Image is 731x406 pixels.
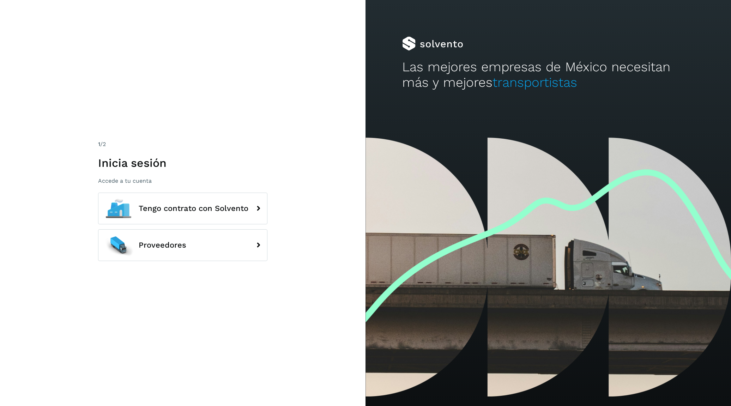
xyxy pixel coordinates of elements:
[98,177,267,184] p: Accede a tu cuenta
[98,156,267,170] h1: Inicia sesión
[98,141,100,147] span: 1
[98,229,267,261] button: Proveedores
[402,59,695,91] h2: Las mejores empresas de México necesitan más y mejores
[139,204,248,213] span: Tengo contrato con Solvento
[139,241,186,249] span: Proveedores
[493,75,577,90] span: transportistas
[98,140,267,149] div: /2
[98,193,267,224] button: Tengo contrato con Solvento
